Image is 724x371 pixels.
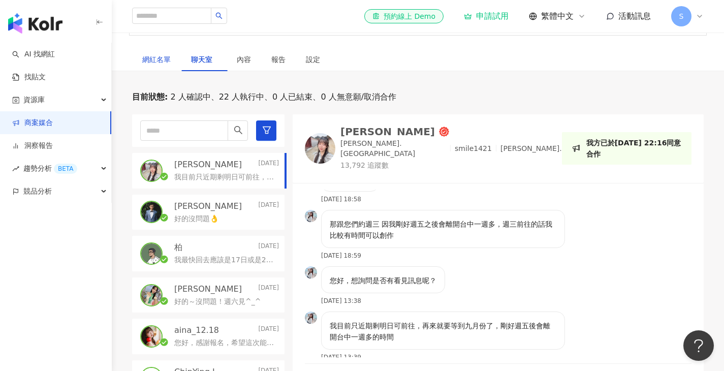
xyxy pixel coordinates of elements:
[174,325,219,336] p: aina_12.18
[12,49,55,59] a: searchAI 找網紅
[683,330,714,361] iframe: Help Scout Beacon - Open
[23,88,45,111] span: 資源庫
[215,12,223,19] span: search
[340,127,435,137] div: [PERSON_NAME]
[237,54,251,65] div: 內容
[464,11,509,21] a: 申請試用
[372,11,435,21] div: 預約線上 Demo
[340,161,562,171] p: 13,792 追蹤數
[500,144,562,154] p: [PERSON_NAME].
[455,144,492,154] p: smile1421
[321,297,361,304] p: [DATE] 13:38
[321,196,361,203] p: [DATE] 18:58
[12,118,53,128] a: 商案媒合
[305,266,317,279] img: KOL Avatar
[618,11,651,21] span: 活動訊息
[174,159,242,170] p: [PERSON_NAME]
[174,172,275,182] p: 我目前只近期剩明日可前往，再來就要等到九月份了，剛好週五後會離開台中一週多的時間
[12,72,46,82] a: 找貼文
[305,127,562,171] a: KOL Avatar[PERSON_NAME][PERSON_NAME]. [GEOGRAPHIC_DATA]smile1421[PERSON_NAME].13,792 追蹤數
[262,126,271,135] span: filter
[330,275,436,286] p: 您好，想詢問是否有看見訊息呢？
[321,252,361,259] p: [DATE] 18:59
[174,201,242,212] p: [PERSON_NAME]
[258,201,279,212] p: [DATE]
[141,326,162,347] img: KOL Avatar
[258,242,279,253] p: [DATE]
[174,214,218,224] p: 好的沒問題👌
[174,242,182,253] p: 柏
[174,338,275,348] p: 您好，感謝報名，希望這次能夠和您進行以下合作： 來店體驗我們初階鮮花體驗後發佈一篇當天插花體驗圖文：內文介紹我們教室「生活花藝插花系列」，以及提及我們一千元左右的一起玩花課體驗品項。 文章中希望...
[258,284,279,295] p: [DATE]
[141,161,162,181] img: KOL Avatar
[132,91,168,103] p: 目前狀態 :
[174,297,261,307] p: 好的～沒問題！週六見^_^
[141,202,162,222] img: KOL Avatar
[258,159,279,170] p: [DATE]
[54,164,77,174] div: BETA
[271,54,286,65] div: 報告
[23,157,77,180] span: 趨勢分析
[330,320,556,343] p: 我目前只近期剩明日可前往，再來就要等到九月份了，剛好週五後會離開台中一週多的時間
[340,139,446,159] p: [PERSON_NAME]. [GEOGRAPHIC_DATA]
[679,11,684,22] span: S
[191,56,216,63] span: 聊天室
[305,210,317,222] img: KOL Avatar
[12,141,53,151] a: 洞察報告
[141,285,162,305] img: KOL Avatar
[174,284,242,295] p: [PERSON_NAME]
[305,312,317,324] img: KOL Avatar
[168,91,396,103] span: 2 人確認中、22 人執行中、0 人已結束、0 人無意願/取消合作
[174,255,275,265] p: 我最快回去應該是17日或是23, 24日，細節可以加我的line 跟我討論 linborui，謝謝
[141,243,162,264] img: KOL Avatar
[330,219,556,241] p: 那跟您們約週三 因我剛好週五之後會離開台中一週多，週三前往的話我比較有時間可以創作
[305,133,335,164] img: KOL Avatar
[321,354,361,361] p: [DATE] 13:39
[306,54,320,65] div: 設定
[364,9,444,23] a: 預約線上 Demo
[12,165,19,172] span: rise
[234,126,243,135] span: search
[541,11,574,22] span: 繁體中文
[586,137,681,160] p: 我方已於[DATE] 22:16同意合作
[142,54,171,65] div: 網紅名單
[258,325,279,336] p: [DATE]
[8,13,62,34] img: logo
[23,180,52,203] span: 競品分析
